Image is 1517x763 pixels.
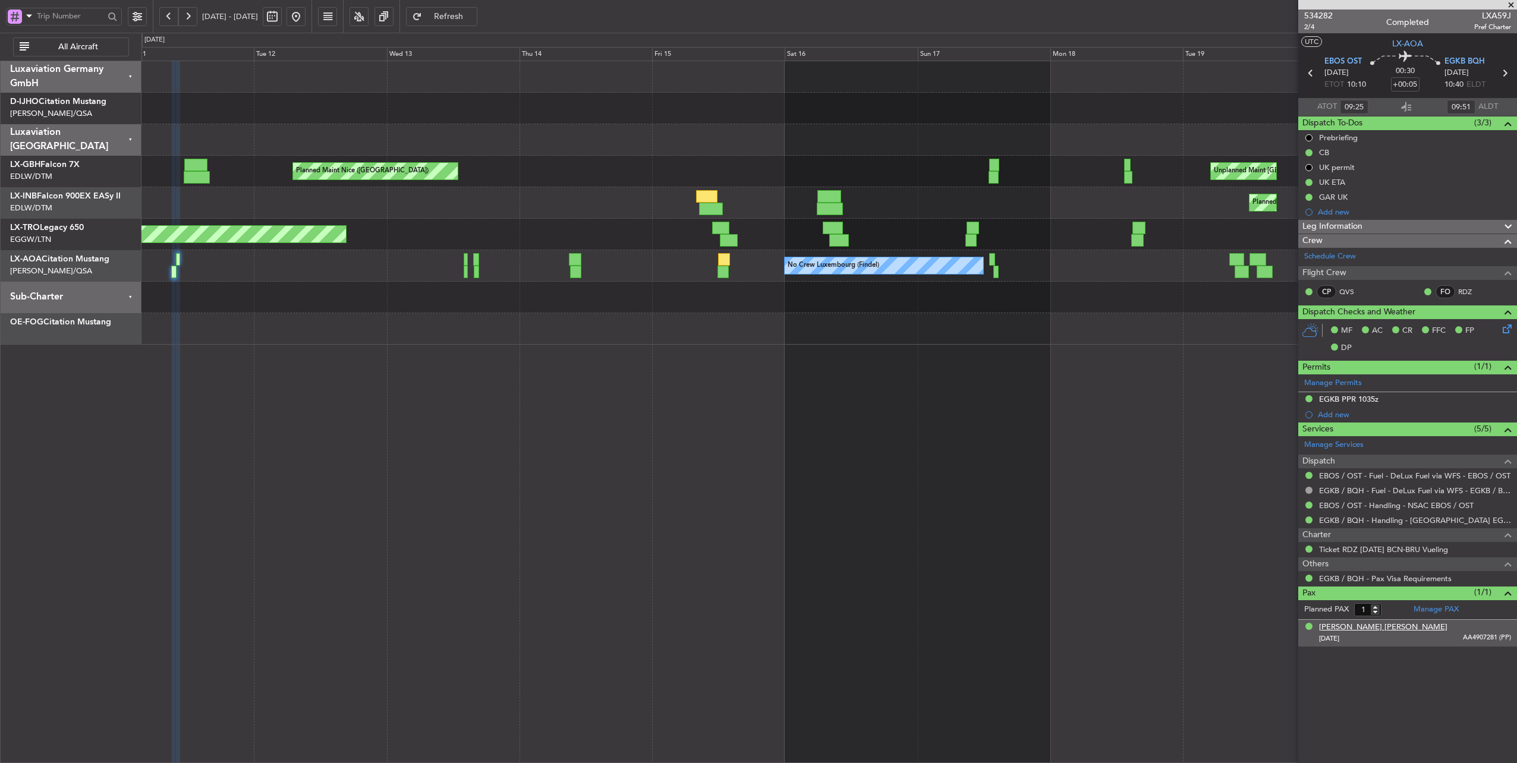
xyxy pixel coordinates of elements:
[10,192,121,200] a: LX-INBFalcon 900EX EASy II
[1474,22,1511,32] span: Pref Charter
[1302,557,1329,571] span: Others
[1319,485,1511,496] a: EGKB / BQH - Fuel - DeLux Fuel via WFS - EGKB / BQH
[1302,116,1362,130] span: Dispatch To-Dos
[1319,622,1447,633] div: [PERSON_NAME] [PERSON_NAME]
[1302,266,1346,280] span: Flight Crew
[121,47,254,61] div: Mon 11
[10,171,52,182] a: EDLW/DTM
[1474,10,1511,22] span: LXA59J
[10,255,109,263] a: LX-AOACitation Mustang
[1319,471,1510,481] a: EBOS / OST - Fuel - DeLux Fuel via WFS - EBOS / OST
[10,160,80,169] a: LX-GBHFalcon 7X
[1317,101,1337,113] span: ATOT
[1319,147,1329,157] div: CB
[1319,162,1355,172] div: UK permit
[10,97,106,106] a: D-IJHOCitation Mustang
[1304,251,1356,263] a: Schedule Crew
[1339,286,1366,297] a: QVS
[1347,79,1366,91] span: 10:10
[1324,56,1362,68] span: EBOS OST
[1319,515,1511,525] a: EGKB / BQH - Handling - [GEOGRAPHIC_DATA] EGKB / [GEOGRAPHIC_DATA]
[1318,409,1511,420] div: Add new
[1302,361,1330,374] span: Permits
[1214,162,1409,180] div: Unplanned Maint [GEOGRAPHIC_DATA] ([GEOGRAPHIC_DATA])
[1402,325,1412,337] span: CR
[10,97,39,106] span: D-IJHO
[1302,234,1323,248] span: Crew
[32,43,125,51] span: All Aircraft
[1474,423,1491,435] span: (5/5)
[10,108,92,119] a: [PERSON_NAME]/QSA
[1183,47,1315,61] div: Tue 19
[424,12,473,21] span: Refresh
[1302,455,1335,468] span: Dispatch
[1319,500,1474,510] a: EBOS / OST - Handling - NSAC EBOS / OST
[144,35,165,45] div: [DATE]
[1302,587,1315,600] span: Pax
[1319,634,1339,643] span: [DATE]
[296,162,429,180] div: Planned Maint Nice ([GEOGRAPHIC_DATA])
[1302,220,1362,234] span: Leg Information
[1372,325,1383,337] span: AC
[1304,22,1333,32] span: 2/4
[1319,192,1348,202] div: GAR UK
[1324,67,1349,79] span: [DATE]
[1447,100,1475,114] input: --:--
[13,37,129,56] button: All Aircraft
[1444,67,1469,79] span: [DATE]
[1386,16,1429,29] div: Completed
[1318,207,1511,217] div: Add new
[1436,285,1455,298] div: FO
[1252,194,1351,212] div: Planned Maint Geneva (Cointrin)
[1319,544,1448,554] a: Ticket RDZ [DATE] BCN-BRU Vueling
[1302,528,1331,542] span: Charter
[1341,342,1352,354] span: DP
[1319,177,1345,187] div: UK ETA
[10,223,84,232] a: LX-TROLegacy 650
[788,257,879,275] div: No Crew Luxembourg (Findel)
[1317,285,1336,298] div: CP
[1392,37,1423,50] span: LX-AOA
[1340,100,1368,114] input: --:--
[202,11,258,22] span: [DATE] - [DATE]
[1304,377,1362,389] a: Manage Permits
[1319,394,1378,404] div: EGKB PPR 1035z
[520,47,652,61] div: Thu 14
[10,234,51,245] a: EGGW/LTN
[652,47,785,61] div: Fri 15
[1319,573,1452,584] a: EGKB / BQH - Pax Visa Requirements
[1478,101,1498,113] span: ALDT
[1304,10,1333,22] span: 534282
[10,223,40,232] span: LX-TRO
[1444,79,1464,91] span: 10:40
[1466,79,1485,91] span: ELDT
[1474,360,1491,373] span: (1/1)
[1302,423,1333,436] span: Services
[10,318,111,326] a: OE-FOGCitation Mustang
[10,203,52,213] a: EDLW/DTM
[10,192,37,200] span: LX-INB
[1444,56,1485,68] span: EGKB BQH
[10,160,40,169] span: LX-GBH
[10,255,42,263] span: LX-AOA
[1458,286,1485,297] a: RDZ
[1341,325,1352,337] span: MF
[1463,633,1511,643] span: AA4907281 (PP)
[37,7,104,25] input: Trip Number
[1304,604,1349,616] label: Planned PAX
[1474,116,1491,129] span: (3/3)
[918,47,1050,61] div: Sun 17
[1304,439,1364,451] a: Manage Services
[1432,325,1446,337] span: FFC
[1396,65,1415,77] span: 00:30
[10,266,92,276] a: [PERSON_NAME]/QSA
[1474,586,1491,598] span: (1/1)
[1414,604,1459,616] a: Manage PAX
[1302,305,1415,319] span: Dispatch Checks and Weather
[1301,36,1322,47] button: UTC
[406,7,477,26] button: Refresh
[10,318,43,326] span: OE-FOG
[1050,47,1183,61] div: Mon 18
[1465,325,1474,337] span: FP
[387,47,520,61] div: Wed 13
